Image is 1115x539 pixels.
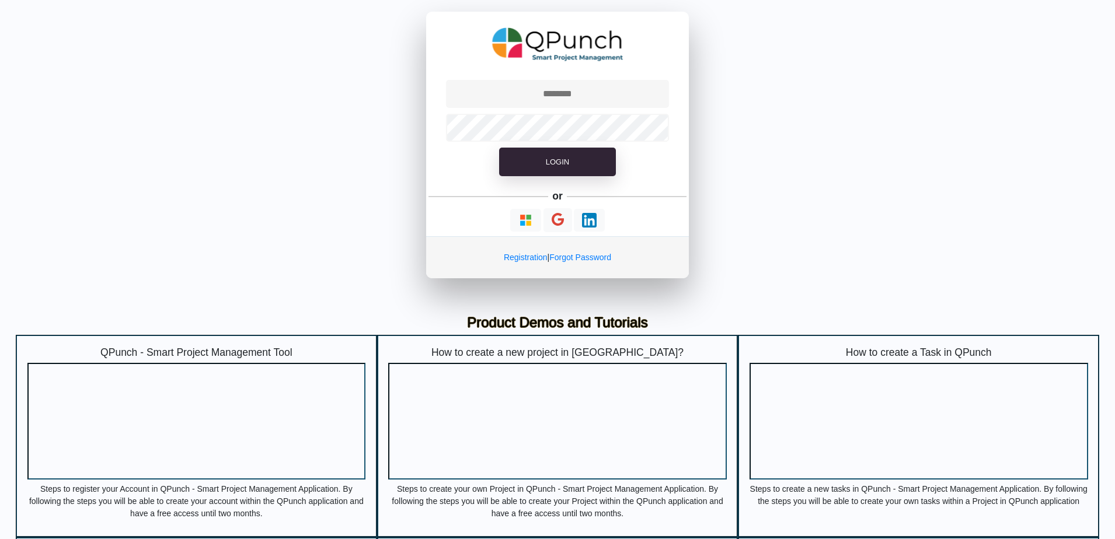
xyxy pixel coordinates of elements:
[574,209,605,232] button: Continue With LinkedIn
[426,236,689,278] div: |
[750,346,1088,359] h5: How to create a Task in QPunch
[582,213,597,228] img: Loading...
[546,157,569,166] span: Login
[543,208,572,232] button: Continue With Google
[388,483,727,518] p: Steps to create your own Project in QPunch - Smart Project Management Application. By following t...
[750,483,1088,518] p: Steps to create a new tasks in QPunch - Smart Project Management Application. By following the st...
[549,253,611,262] a: Forgot Password
[499,148,616,177] button: Login
[27,483,366,518] p: Steps to register your Account in QPunch - Smart Project Management Application. By following the...
[25,314,1090,331] h3: Product Demos and Tutorials
[492,23,623,65] img: QPunch
[510,209,541,232] button: Continue With Microsoft Azure
[27,346,366,359] h5: QPunch - Smart Project Management Tool
[550,188,565,204] h5: or
[518,213,533,228] img: Loading...
[388,346,727,359] h5: How to create a new project in [GEOGRAPHIC_DATA]?
[504,253,548,262] a: Registration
